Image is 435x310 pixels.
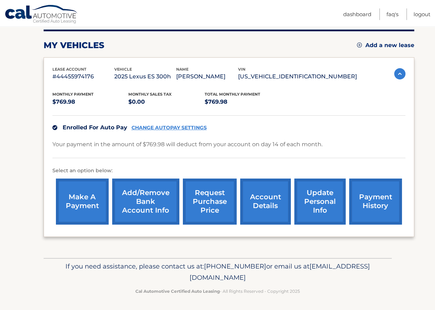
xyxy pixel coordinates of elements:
a: Add a new lease [357,42,414,49]
a: FAQ's [386,8,398,20]
span: Monthly Payment [52,92,94,97]
span: lease account [52,67,87,72]
a: CHANGE AUTOPAY SETTINGS [132,125,207,131]
span: Enrolled For Auto Pay [63,124,127,131]
a: update personal info [294,179,346,225]
strong: Cal Automotive Certified Auto Leasing [135,289,220,294]
a: account details [240,179,291,225]
a: Logout [414,8,430,20]
a: Cal Automotive [5,5,78,25]
p: 2025 Lexus ES 300h [114,72,176,82]
p: #44455974176 [52,72,114,82]
img: add.svg [357,43,362,47]
span: vin [238,67,245,72]
p: $0.00 [128,97,205,107]
p: $769.98 [52,97,129,107]
span: [PHONE_NUMBER] [204,262,266,270]
p: Select an option below: [52,167,405,175]
p: [PERSON_NAME] [176,72,238,82]
p: [US_VEHICLE_IDENTIFICATION_NUMBER] [238,72,357,82]
span: Total Monthly Payment [205,92,260,97]
a: payment history [349,179,402,225]
a: make a payment [56,179,109,225]
p: $769.98 [205,97,281,107]
a: Add/Remove bank account info [112,179,179,225]
span: name [176,67,188,72]
p: If you need assistance, please contact us at: or email us at [48,261,387,283]
p: Your payment in the amount of $769.98 will deduct from your account on day 14 of each month. [52,140,322,149]
a: Dashboard [343,8,371,20]
a: request purchase price [183,179,237,225]
img: accordion-active.svg [394,68,405,79]
span: Monthly sales Tax [128,92,172,97]
p: - All Rights Reserved - Copyright 2025 [48,288,387,295]
span: vehicle [114,67,132,72]
img: check.svg [52,125,57,130]
h2: my vehicles [44,40,104,51]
